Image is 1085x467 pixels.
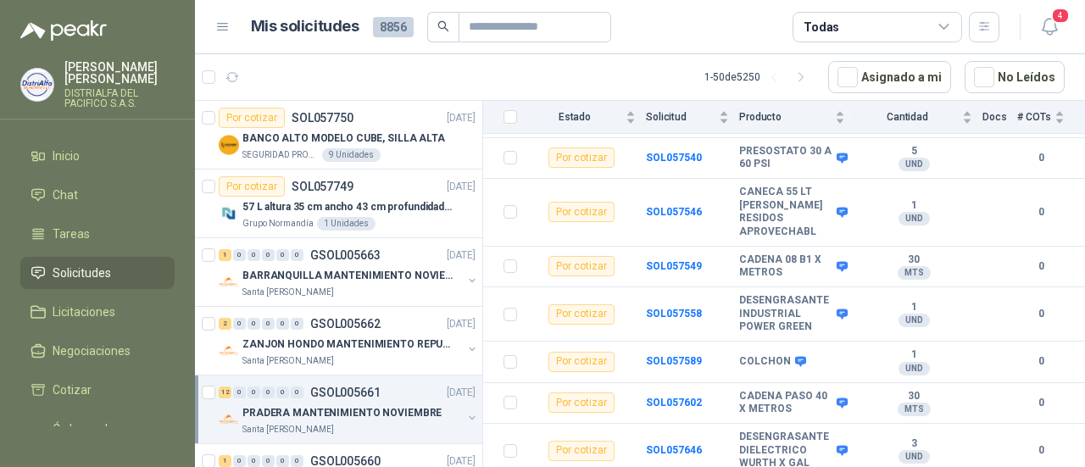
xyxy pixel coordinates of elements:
[548,392,615,413] div: Por cotizar
[248,249,260,261] div: 0
[219,386,231,398] div: 12
[855,437,972,451] b: 3
[310,249,381,261] p: GSOL005663
[855,390,972,403] b: 30
[53,381,92,399] span: Cotizar
[322,148,381,162] div: 9 Unidades
[1051,8,1070,24] span: 4
[53,342,131,360] span: Negociaciones
[310,318,381,330] p: GSOL005662
[899,212,930,225] div: UND
[855,301,972,314] b: 1
[739,186,832,238] b: CANECA 55 LT [PERSON_NAME] RESIDOS APROVECHABL
[53,225,90,243] span: Tareas
[855,145,972,158] b: 5
[195,170,482,238] a: Por cotizarSOL057749[DATE] Company Logo57 L altura 35 cm ancho 43 cm profundidad 39 cmGrupo Norma...
[242,286,334,299] p: Santa [PERSON_NAME]
[242,423,334,436] p: Santa [PERSON_NAME]
[447,179,476,195] p: [DATE]
[548,147,615,168] div: Por cotizar
[291,318,303,330] div: 0
[53,147,80,165] span: Inicio
[646,152,702,164] a: SOL057540
[548,441,615,461] div: Por cotizar
[242,268,453,284] p: BARRANQUILLA MANTENIMIENTO NOVIEMBRE
[965,61,1065,93] button: No Leídos
[899,362,930,375] div: UND
[527,101,646,134] th: Estado
[53,264,111,282] span: Solicitudes
[219,455,231,467] div: 1
[447,110,476,126] p: [DATE]
[53,420,159,457] span: Órdenes de Compra
[1017,442,1065,459] b: 0
[233,386,246,398] div: 0
[1017,101,1085,134] th: # COTs
[704,64,815,91] div: 1 - 50 de 5250
[855,101,982,134] th: Cantidad
[20,179,175,211] a: Chat
[242,199,453,215] p: 57 L altura 35 cm ancho 43 cm profundidad 39 cm
[21,69,53,101] img: Company Logo
[646,206,702,218] a: SOL057546
[276,318,289,330] div: 0
[1034,12,1065,42] button: 4
[310,386,381,398] p: GSOL005661
[828,61,951,93] button: Asignado a mi
[219,108,285,128] div: Por cotizar
[20,296,175,328] a: Licitaciones
[898,266,931,280] div: MTS
[447,247,476,264] p: [DATE]
[317,217,376,231] div: 1 Unidades
[646,444,702,456] a: SOL057646
[291,455,303,467] div: 0
[1017,306,1065,322] b: 0
[292,181,353,192] p: SOL057749
[1017,259,1065,275] b: 0
[219,382,479,436] a: 12 0 0 0 0 0 GSOL005661[DATE] Company LogoPRADERA MANTENIMIENTO NOVIEMBRESanta [PERSON_NAME]
[64,88,175,108] p: DISTRIALFA DEL PACIFICO S.A.S.
[447,316,476,332] p: [DATE]
[548,352,615,372] div: Por cotizar
[219,249,231,261] div: 1
[646,308,702,320] a: SOL057558
[898,403,931,416] div: MTS
[527,111,622,123] span: Estado
[548,256,615,276] div: Por cotizar
[646,397,702,409] a: SOL057602
[20,218,175,250] a: Tareas
[646,260,702,272] a: SOL057549
[310,455,381,467] p: GSOL005660
[276,455,289,467] div: 0
[219,409,239,430] img: Company Logo
[646,355,702,367] a: SOL057589
[20,335,175,367] a: Negociaciones
[739,145,832,171] b: PRESOSTATO 30 A 60 PSI
[739,355,791,369] b: COLCHON
[739,111,832,123] span: Producto
[292,112,353,124] p: SOL057750
[262,455,275,467] div: 0
[855,348,972,362] b: 1
[242,148,319,162] p: SEGURIDAD PROVISER LTDA
[548,202,615,222] div: Por cotizar
[219,341,239,361] img: Company Logo
[262,386,275,398] div: 0
[276,386,289,398] div: 0
[219,272,239,292] img: Company Logo
[233,455,246,467] div: 0
[1017,353,1065,370] b: 0
[1017,204,1065,220] b: 0
[233,318,246,330] div: 0
[1017,150,1065,166] b: 0
[899,450,930,464] div: UND
[248,455,260,467] div: 0
[248,386,260,398] div: 0
[242,354,334,368] p: Santa [PERSON_NAME]
[53,303,115,321] span: Licitaciones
